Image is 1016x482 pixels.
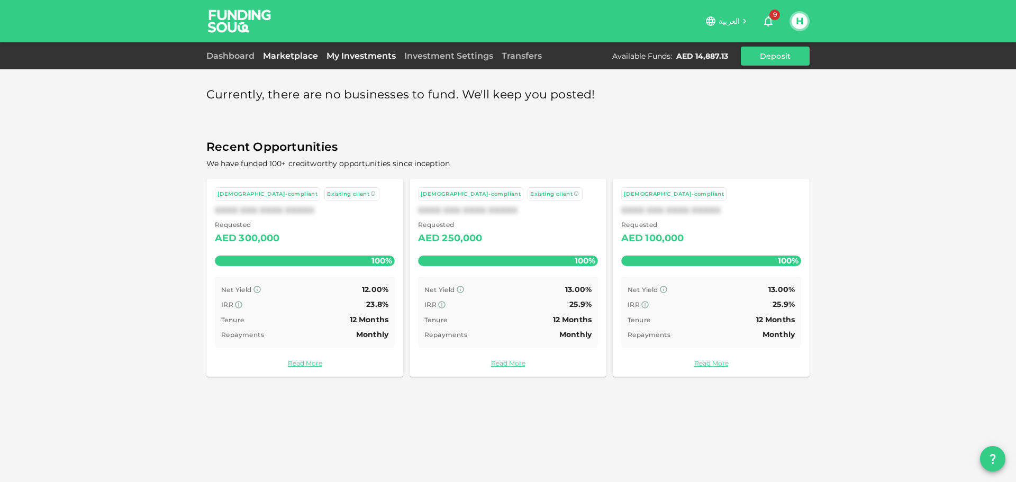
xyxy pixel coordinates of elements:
[215,358,395,368] a: Read More
[758,11,779,32] button: 9
[239,230,279,247] div: 300,000
[621,230,643,247] div: AED
[624,190,724,199] div: [DEMOGRAPHIC_DATA]-compliant
[768,285,795,294] span: 13.00%
[741,47,810,66] button: Deposit
[206,85,595,105] span: Currently, there are no businesses to fund. We'll keep you posted!
[418,358,598,368] a: Read More
[424,301,437,308] span: IRR
[418,205,598,215] div: XXXX XXX XXXX XXXXX
[215,230,237,247] div: AED
[327,190,369,197] span: Existing client
[756,315,795,324] span: 12 Months
[424,316,447,324] span: Tenure
[628,301,640,308] span: IRR
[763,330,795,339] span: Monthly
[221,301,233,308] span: IRR
[217,190,317,199] div: [DEMOGRAPHIC_DATA]-compliant
[206,179,403,377] a: [DEMOGRAPHIC_DATA]-compliant Existing clientXXXX XXX XXXX XXXXX Requested AED300,000100% Net Yiel...
[645,230,684,247] div: 100,000
[221,331,264,339] span: Repayments
[719,16,740,26] span: العربية
[769,10,780,20] span: 9
[980,446,1005,471] button: question
[612,51,672,61] div: Available Funds :
[497,51,546,61] a: Transfers
[559,330,592,339] span: Monthly
[565,285,592,294] span: 13.00%
[362,285,388,294] span: 12.00%
[621,358,801,368] a: Read More
[206,159,450,168] span: We have funded 100+ creditworthy opportunities since inception
[421,190,521,199] div: [DEMOGRAPHIC_DATA]-compliant
[628,331,670,339] span: Repayments
[215,220,280,230] span: Requested
[773,299,795,309] span: 25.9%
[369,253,395,268] span: 100%
[572,253,598,268] span: 100%
[424,331,467,339] span: Repayments
[676,51,728,61] div: AED 14,887.13
[206,51,259,61] a: Dashboard
[792,13,808,29] button: H
[215,205,395,215] div: XXXX XXX XXXX XXXXX
[322,51,400,61] a: My Investments
[569,299,592,309] span: 25.9%
[356,330,388,339] span: Monthly
[424,286,455,294] span: Net Yield
[628,286,658,294] span: Net Yield
[621,205,801,215] div: XXXX XXX XXXX XXXXX
[621,220,684,230] span: Requested
[221,316,244,324] span: Tenure
[400,51,497,61] a: Investment Settings
[775,253,801,268] span: 100%
[613,179,810,377] a: [DEMOGRAPHIC_DATA]-compliantXXXX XXX XXXX XXXXX Requested AED100,000100% Net Yield 13.00% IRR 25....
[366,299,388,309] span: 23.8%
[418,230,440,247] div: AED
[221,286,252,294] span: Net Yield
[206,137,810,158] span: Recent Opportunities
[418,220,483,230] span: Requested
[442,230,482,247] div: 250,000
[553,315,592,324] span: 12 Months
[350,315,388,324] span: 12 Months
[410,179,606,377] a: [DEMOGRAPHIC_DATA]-compliant Existing clientXXXX XXX XXXX XXXXX Requested AED250,000100% Net Yiel...
[530,190,573,197] span: Existing client
[628,316,650,324] span: Tenure
[259,51,322,61] a: Marketplace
